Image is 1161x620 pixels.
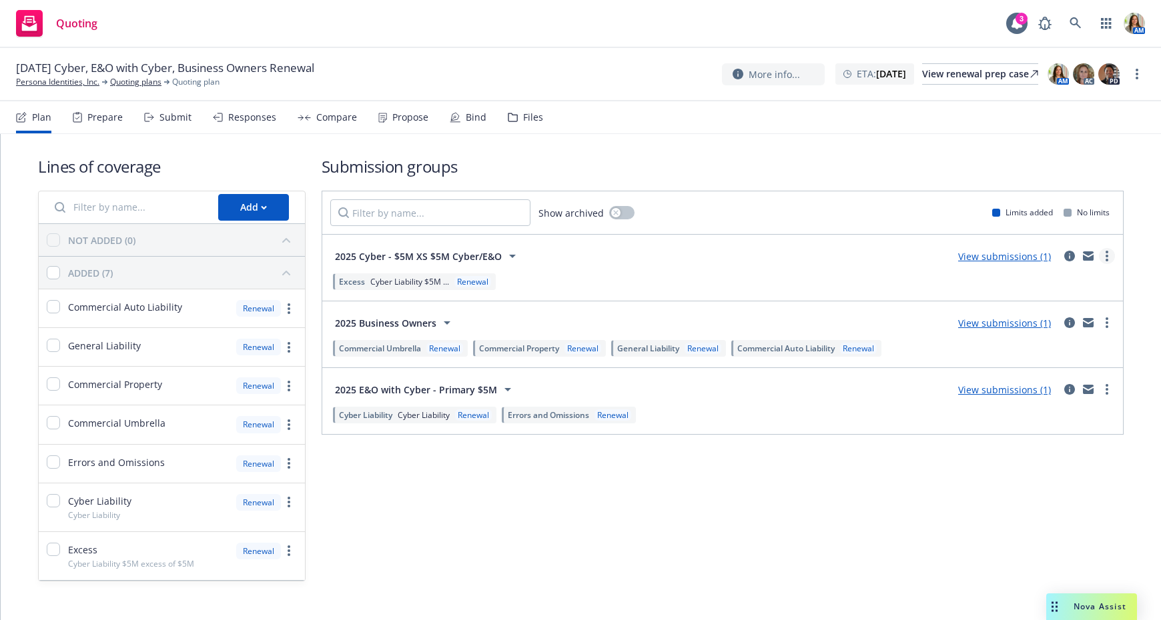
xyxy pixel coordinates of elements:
[1073,63,1094,85] img: photo
[68,233,135,247] div: NOT ADDED (0)
[857,67,906,81] span: ETA :
[281,494,297,510] a: more
[454,276,491,287] div: Renewal
[992,207,1053,218] div: Limits added
[1129,66,1145,82] a: more
[1064,207,1110,218] div: No limits
[16,60,314,76] span: [DATE] Cyber, E&O with Cyber, Business Owners Renewal
[159,112,191,123] div: Submit
[479,343,559,354] span: Commercial Property
[228,112,276,123] div: Responses
[68,416,165,430] span: Commercial Umbrella
[335,316,436,330] span: 2025 Business Owners
[281,417,297,433] a: more
[236,455,281,472] div: Renewal
[236,494,281,511] div: Renewal
[722,63,825,85] button: More info...
[508,409,589,421] span: Errors and Omissions
[16,76,99,88] a: Persona Identities, Inc.
[1046,593,1063,620] div: Drag to move
[1080,381,1096,397] a: mail
[339,343,421,354] span: Commercial Umbrella
[68,266,113,280] div: ADDED (7)
[335,383,497,397] span: 2025 E&O with Cyber - Primary $5M
[392,112,428,123] div: Propose
[68,377,162,391] span: Commercial Property
[1074,601,1126,612] span: Nova Assist
[398,409,450,421] span: Cyber Liability
[240,195,267,220] div: Add
[737,343,835,354] span: Commercial Auto Liability
[370,276,449,287] span: Cyber Liability $5M ...
[1124,13,1145,34] img: photo
[1062,248,1078,264] a: circleInformation
[958,383,1051,396] a: View submissions (1)
[617,343,679,354] span: General Liability
[68,339,141,353] span: General Liability
[87,112,123,123] div: Prepare
[595,409,631,421] div: Renewal
[68,494,131,508] span: Cyber Liability
[1062,315,1078,331] a: circleInformation
[68,455,165,469] span: Errors and Omissions
[68,558,194,569] span: Cyber Liability $5M excess of $5M
[455,409,492,421] div: Renewal
[281,301,297,317] a: more
[466,112,486,123] div: Bind
[68,543,97,557] span: Excess
[958,250,1051,263] a: View submissions (1)
[236,377,281,394] div: Renewal
[1062,381,1078,397] a: circleInformation
[1080,315,1096,331] a: mail
[56,18,97,29] span: Quoting
[281,339,297,355] a: more
[1016,13,1028,25] div: 3
[1080,248,1096,264] a: mail
[330,309,460,336] button: 2025 Business Owners
[426,343,463,354] div: Renewal
[236,416,281,433] div: Renewal
[330,376,520,403] button: 2025 E&O with Cyber - Primary $5M
[1099,248,1115,264] a: more
[922,63,1038,85] a: View renewal prep case
[236,300,281,317] div: Renewal
[1048,63,1069,85] img: photo
[1099,381,1115,397] a: more
[749,67,800,81] span: More info...
[958,317,1051,329] a: View submissions (1)
[281,543,297,559] a: more
[330,243,525,269] button: 2025 Cyber - $5M XS $5M Cyber/E&O
[840,343,877,354] div: Renewal
[1046,593,1137,620] button: Nova Assist
[339,276,365,287] span: Excess
[281,455,297,471] a: more
[38,155,306,177] h1: Lines of coverage
[68,300,182,314] span: Commercial Auto Liability
[523,112,543,123] div: Files
[1098,63,1120,85] img: photo
[32,112,51,123] div: Plan
[876,67,906,80] strong: [DATE]
[218,194,289,221] button: Add
[281,378,297,394] a: more
[339,409,392,421] span: Cyber Liability
[685,343,721,354] div: Renewal
[1099,315,1115,331] a: more
[110,76,161,88] a: Quoting plans
[47,194,210,221] input: Filter by name...
[236,339,281,355] div: Renewal
[538,206,604,220] span: Show archived
[1032,10,1058,37] a: Report a Bug
[68,509,120,521] span: Cyber Liability
[564,343,601,354] div: Renewal
[316,112,357,123] div: Compare
[922,64,1038,84] div: View renewal prep case
[1062,10,1089,37] a: Search
[172,76,220,88] span: Quoting plan
[68,229,297,251] button: NOT ADDED (0)
[11,5,103,42] a: Quoting
[322,155,1124,177] h1: Submission groups
[68,262,297,283] button: ADDED (7)
[1093,10,1120,37] a: Switch app
[335,249,502,263] span: 2025 Cyber - $5M XS $5M Cyber/E&O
